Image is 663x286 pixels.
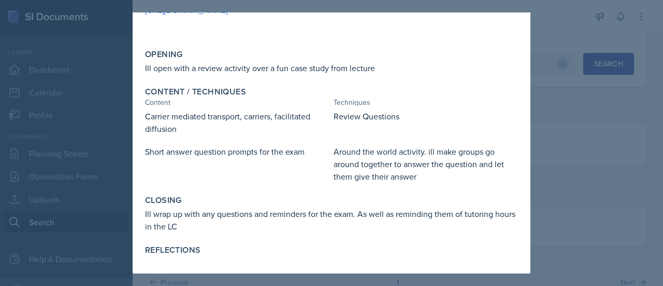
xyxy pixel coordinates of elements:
[145,97,329,108] div: Content
[145,110,329,135] p: Carrier mediated transport, carriers, facilitated diffusion
[334,97,518,108] div: Techniques
[145,245,200,255] label: Reflections
[334,110,518,122] p: Review Questions
[145,87,246,97] label: Content / Techniques
[145,49,183,60] label: Opening
[145,145,329,158] p: Short answer question prompts for the exam
[145,208,518,233] p: Ill wrap up with any questions and reminders for the exam. As well as reminding them of tutoring ...
[145,195,182,206] label: Closing
[334,145,518,183] p: Around the world activity. ill make groups go around together to answer the question and let them...
[145,62,518,74] p: Ill open with a review activity over a fun case study from lecture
